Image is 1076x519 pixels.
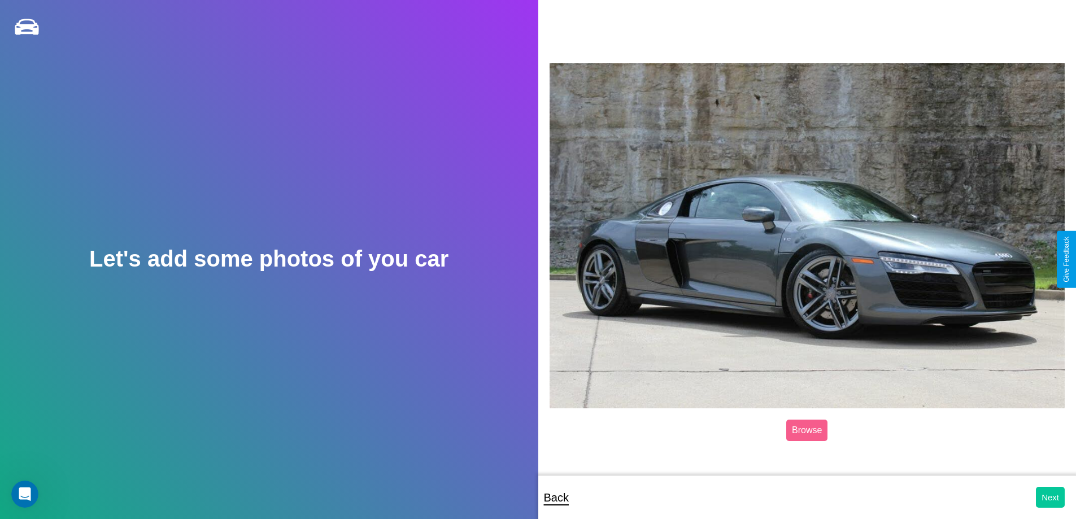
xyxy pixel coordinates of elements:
img: posted [550,63,1065,409]
div: Give Feedback [1062,237,1070,282]
label: Browse [786,420,827,441]
p: Back [544,487,569,508]
h2: Let's add some photos of you car [89,246,448,272]
iframe: Intercom live chat [11,481,38,508]
button: Next [1036,487,1065,508]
